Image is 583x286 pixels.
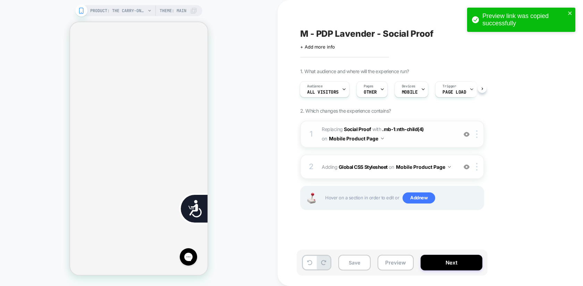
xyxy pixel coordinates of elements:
[329,133,384,144] button: Mobile Product Page
[476,130,478,138] img: close
[389,163,394,171] span: on
[300,108,391,114] span: 2. Which changes the experience contains?
[300,28,433,39] span: M - PDP Lavender - Social Proof
[339,164,388,170] b: Global CSS Stylesheet
[300,68,409,74] span: 1. What audience and where will the experience run?
[568,10,573,17] button: close
[442,84,456,89] span: Trigger
[482,12,566,27] div: Preview link was copied successfully
[304,193,318,203] img: Joystick
[402,84,415,89] span: Devices
[372,126,381,132] span: WITH
[322,162,454,172] span: Adding
[381,138,384,139] img: down arrow
[421,255,482,270] button: Next
[300,44,335,50] span: + Add more info
[402,90,417,95] span: MOBILE
[325,192,480,203] span: Hover on a section in order to edit or
[308,127,315,141] div: 1
[378,255,414,270] button: Preview
[382,126,424,132] span: .mb-1:nth-child(4)
[464,164,470,170] img: crossed eye
[344,126,371,132] b: Social Proof
[442,90,466,95] span: Page Load
[448,166,451,168] img: down arrow
[322,134,327,143] span: on
[403,192,435,203] span: Add new
[364,90,377,95] span: OTHER
[160,5,186,16] span: Theme: MAIN
[308,160,315,174] div: 2
[338,255,371,270] button: Save
[396,162,451,172] button: Mobile Product Page
[307,90,339,95] span: All Visitors
[90,5,146,16] span: PRODUCT: The Carry-On Luggage Cover in Lavender
[364,84,373,89] span: Pages
[307,84,323,89] span: Audience
[322,126,371,132] span: Replacing
[476,163,478,171] img: close
[106,224,130,246] iframe: Gorgias live chat messenger
[464,131,470,137] img: crossed eye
